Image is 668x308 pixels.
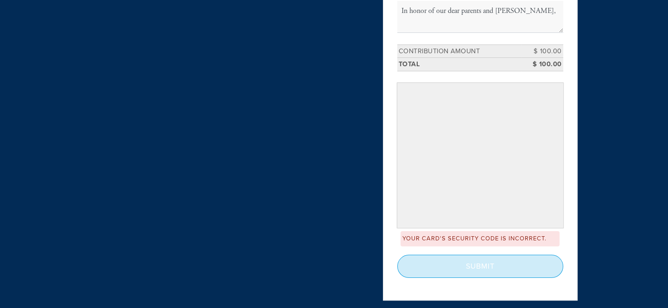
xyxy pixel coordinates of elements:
td: $ 100.00 [522,44,563,58]
iframe: Secure payment input frame [399,85,561,226]
td: $ 100.00 [522,58,563,71]
div: Your card's security code is incorrect. [401,231,560,246]
input: Submit [397,255,563,278]
td: Contribution Amount [397,44,522,58]
td: Total [397,58,522,71]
